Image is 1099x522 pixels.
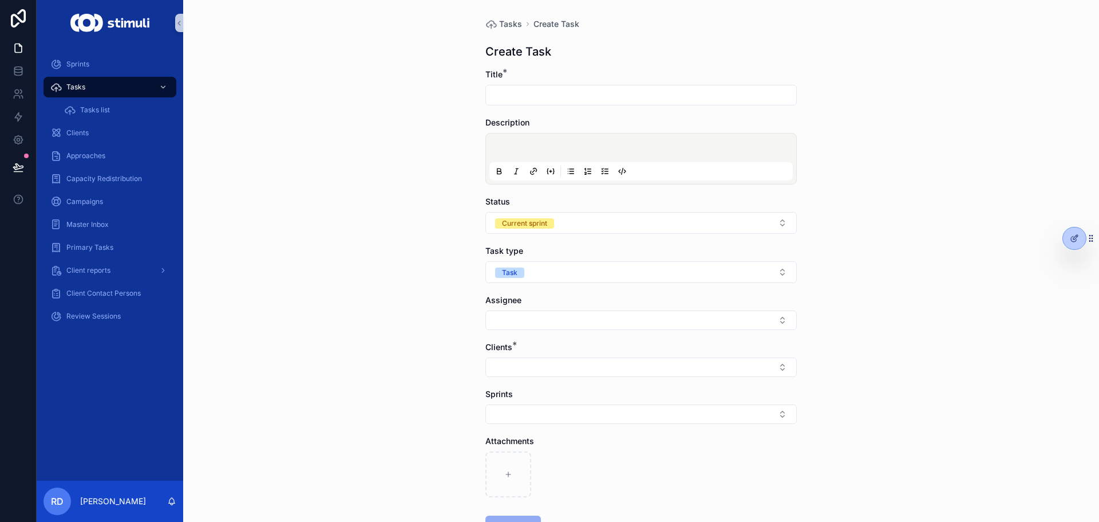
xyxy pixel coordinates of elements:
[44,123,176,143] a: Clients
[485,246,523,256] span: Task type
[66,220,109,229] span: Master Inbox
[66,243,113,252] span: Primary Tasks
[485,295,521,305] span: Assignee
[533,18,579,30] a: Create Task
[80,496,146,507] p: [PERSON_NAME]
[485,436,534,446] span: Attachments
[51,494,64,508] span: RD
[66,174,142,183] span: Capacity Redistribution
[485,358,797,377] button: Select Button
[44,146,176,166] a: Approaches
[485,405,797,424] button: Select Button
[57,100,176,120] a: Tasks list
[485,389,513,399] span: Sprints
[70,14,149,32] img: App logo
[66,266,110,275] span: Client reports
[66,83,85,92] span: Tasks
[44,237,176,258] a: Primary Tasks
[44,214,176,235] a: Master Inbox
[44,306,176,327] a: Review Sessions
[502,218,547,229] div: Current sprint
[66,128,89,138] span: Clients
[44,77,176,97] a: Tasks
[66,151,105,160] span: Approaches
[485,212,797,234] button: Select Button
[66,60,89,69] span: Sprints
[44,168,176,189] a: Capacity Redistribution
[66,197,103,206] span: Campaigns
[66,312,121,321] span: Review Sessions
[485,197,510,206] span: Status
[80,105,110,115] span: Tasks list
[37,46,183,342] div: scrollable content
[44,54,176,74] a: Sprints
[44,260,176,281] a: Client reports
[502,268,517,278] div: Task
[485,311,797,330] button: Select Button
[485,342,512,352] span: Clients
[485,18,522,30] a: Tasks
[44,283,176,304] a: Client Contact Persons
[485,261,797,283] button: Select Button
[499,18,522,30] span: Tasks
[66,289,141,298] span: Client Contact Persons
[485,69,503,79] span: Title
[485,44,551,60] h1: Create Task
[485,117,529,127] span: Description
[44,191,176,212] a: Campaigns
